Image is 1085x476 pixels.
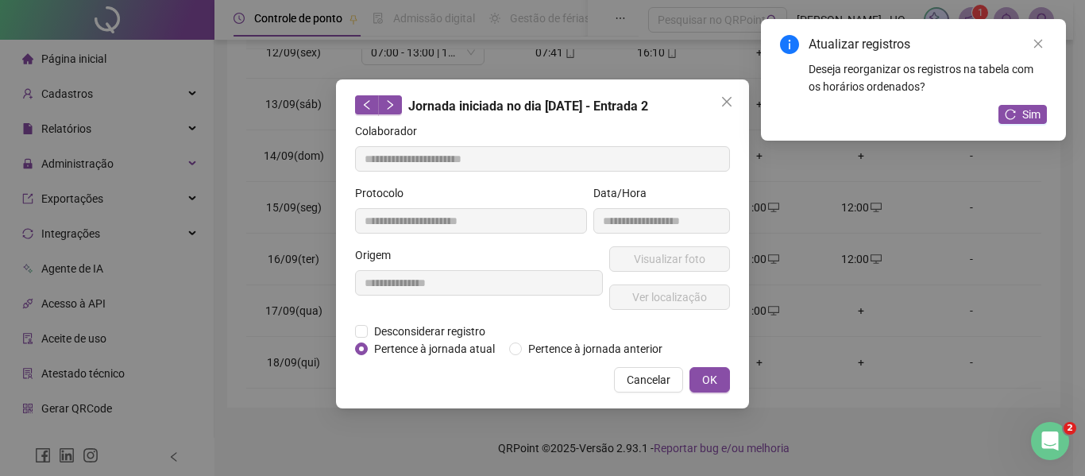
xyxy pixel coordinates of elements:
label: Protocolo [355,184,414,202]
span: Sim [1022,106,1041,123]
span: Pertence à jornada anterior [522,340,669,358]
span: Cancelar [627,371,670,389]
div: Deseja reorganizar os registros na tabela com os horários ordenados? [809,60,1047,95]
div: Atualizar registros [809,35,1047,54]
iframe: Intercom live chat [1031,422,1069,460]
span: Pertence à jornada atual [368,340,501,358]
button: left [355,95,379,114]
span: Desconsiderar registro [368,323,492,340]
button: Close [714,89,739,114]
span: right [384,99,396,110]
button: Ver localização [609,284,730,310]
label: Data/Hora [593,184,657,202]
button: Visualizar foto [609,246,730,272]
div: Jornada iniciada no dia [DATE] - Entrada 2 [355,95,730,116]
span: close [1033,38,1044,49]
label: Origem [355,246,401,264]
span: reload [1005,109,1016,120]
button: OK [689,367,730,393]
a: Close [1029,35,1047,52]
button: Sim [998,105,1047,124]
span: OK [702,371,717,389]
span: close [720,95,733,108]
button: right [378,95,402,114]
span: 2 [1064,422,1076,435]
button: Cancelar [614,367,683,393]
span: left [361,99,373,110]
span: info-circle [780,35,799,54]
label: Colaborador [355,122,427,140]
